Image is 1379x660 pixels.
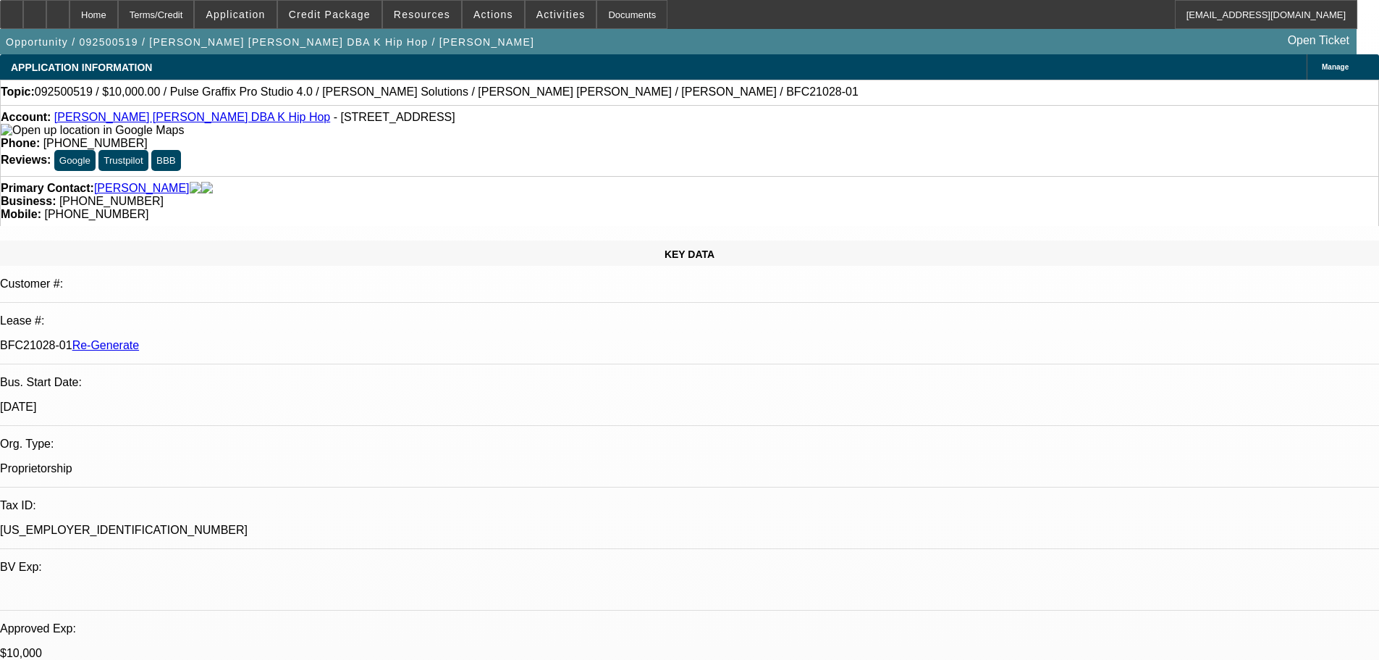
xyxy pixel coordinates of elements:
a: View Google Maps [1,124,184,136]
span: Resources [394,9,450,20]
a: [PERSON_NAME] [94,182,190,195]
span: Opportunity / 092500519 / [PERSON_NAME] [PERSON_NAME] DBA K Hip Hop / [PERSON_NAME] [6,36,534,48]
span: APPLICATION INFORMATION [11,62,152,73]
button: Google [54,150,96,171]
span: Activities [536,9,586,20]
img: facebook-icon.png [190,182,201,195]
button: Credit Package [278,1,381,28]
img: Open up location in Google Maps [1,124,184,137]
span: KEY DATA [665,248,714,260]
button: Resources [383,1,461,28]
span: Manage [1322,63,1349,71]
button: Application [195,1,276,28]
img: linkedin-icon.png [201,182,213,195]
span: [PHONE_NUMBER] [44,208,148,220]
button: Trustpilot [98,150,148,171]
strong: Topic: [1,85,35,99]
strong: Primary Contact: [1,182,94,195]
button: Actions [463,1,524,28]
span: 092500519 / $10,000.00 / Pulse Graffix Pro Studio 4.0 / [PERSON_NAME] Solutions / [PERSON_NAME] [... [35,85,859,99]
span: Application [206,9,265,20]
span: Credit Package [289,9,371,20]
a: Re-Generate [72,339,140,351]
a: [PERSON_NAME] [PERSON_NAME] DBA K Hip Hop [54,111,330,123]
button: Activities [526,1,596,28]
strong: Account: [1,111,51,123]
strong: Reviews: [1,154,51,166]
strong: Mobile: [1,208,41,220]
span: Actions [473,9,513,20]
span: [PHONE_NUMBER] [59,195,164,207]
strong: Business: [1,195,56,207]
span: [PHONE_NUMBER] [43,137,148,149]
strong: Phone: [1,137,40,149]
button: BBB [151,150,181,171]
span: - [STREET_ADDRESS] [334,111,455,123]
a: Open Ticket [1282,28,1355,53]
